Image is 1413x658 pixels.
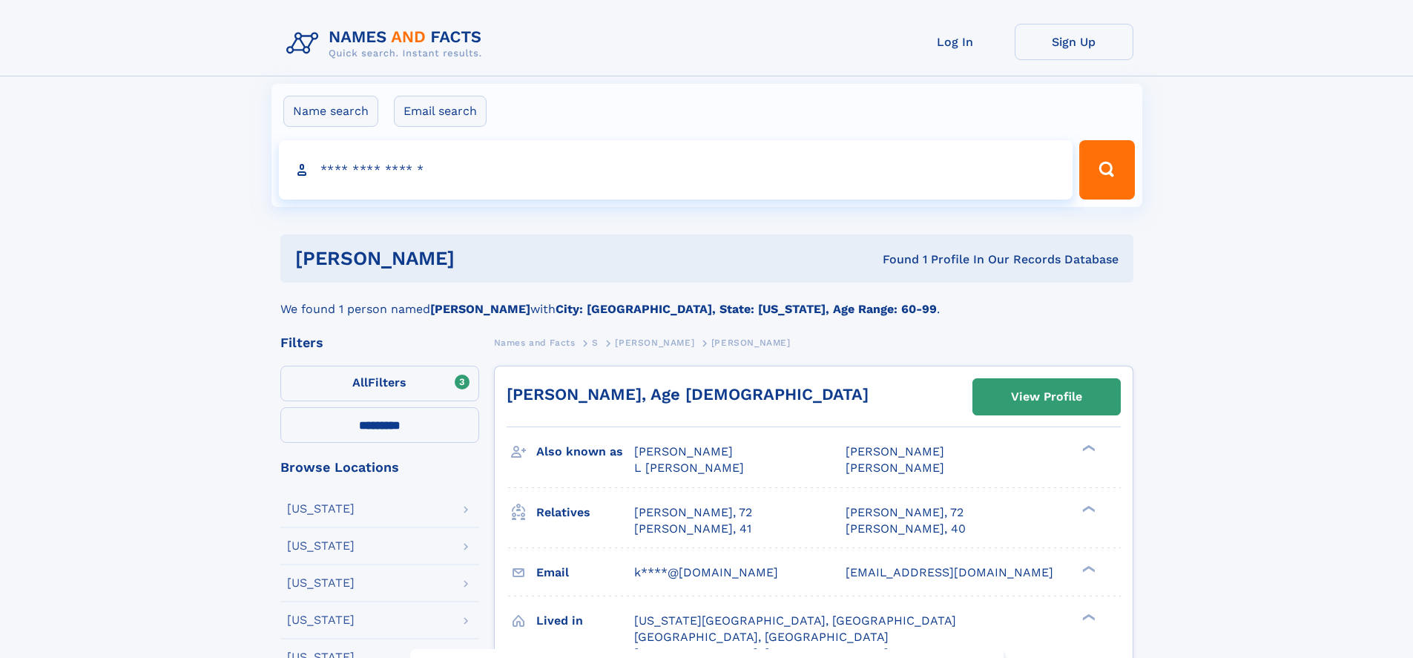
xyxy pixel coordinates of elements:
[287,614,355,626] div: [US_STATE]
[352,375,368,389] span: All
[711,338,791,348] span: [PERSON_NAME]
[615,333,694,352] a: [PERSON_NAME]
[1015,24,1133,60] a: Sign Up
[556,302,937,316] b: City: [GEOGRAPHIC_DATA], State: [US_STATE], Age Range: 60-99
[846,521,966,537] a: [PERSON_NAME], 40
[536,500,634,525] h3: Relatives
[287,577,355,589] div: [US_STATE]
[973,379,1120,415] a: View Profile
[295,249,669,268] h1: [PERSON_NAME]
[536,608,634,634] h3: Lived in
[846,565,1053,579] span: [EMAIL_ADDRESS][DOMAIN_NAME]
[1079,140,1134,200] button: Search Button
[430,302,530,316] b: [PERSON_NAME]
[280,24,494,64] img: Logo Names and Facts
[287,540,355,552] div: [US_STATE]
[1078,612,1096,622] div: ❯
[634,613,956,628] span: [US_STATE][GEOGRAPHIC_DATA], [GEOGRAPHIC_DATA]
[280,366,479,401] label: Filters
[283,96,378,127] label: Name search
[592,333,599,352] a: S
[846,461,944,475] span: [PERSON_NAME]
[1078,504,1096,513] div: ❯
[634,630,889,644] span: [GEOGRAPHIC_DATA], [GEOGRAPHIC_DATA]
[592,338,599,348] span: S
[668,251,1119,268] div: Found 1 Profile In Our Records Database
[1078,564,1096,573] div: ❯
[280,336,479,349] div: Filters
[615,338,694,348] span: [PERSON_NAME]
[846,444,944,458] span: [PERSON_NAME]
[896,24,1015,60] a: Log In
[1011,380,1082,414] div: View Profile
[507,385,869,404] a: [PERSON_NAME], Age [DEMOGRAPHIC_DATA]
[280,283,1133,318] div: We found 1 person named with .
[280,461,479,474] div: Browse Locations
[634,504,752,521] a: [PERSON_NAME], 72
[634,461,744,475] span: L [PERSON_NAME]
[846,504,964,521] a: [PERSON_NAME], 72
[287,503,355,515] div: [US_STATE]
[494,333,576,352] a: Names and Facts
[634,521,751,537] a: [PERSON_NAME], 41
[634,444,733,458] span: [PERSON_NAME]
[279,140,1073,200] input: search input
[1078,444,1096,453] div: ❯
[536,560,634,585] h3: Email
[536,439,634,464] h3: Also known as
[394,96,487,127] label: Email search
